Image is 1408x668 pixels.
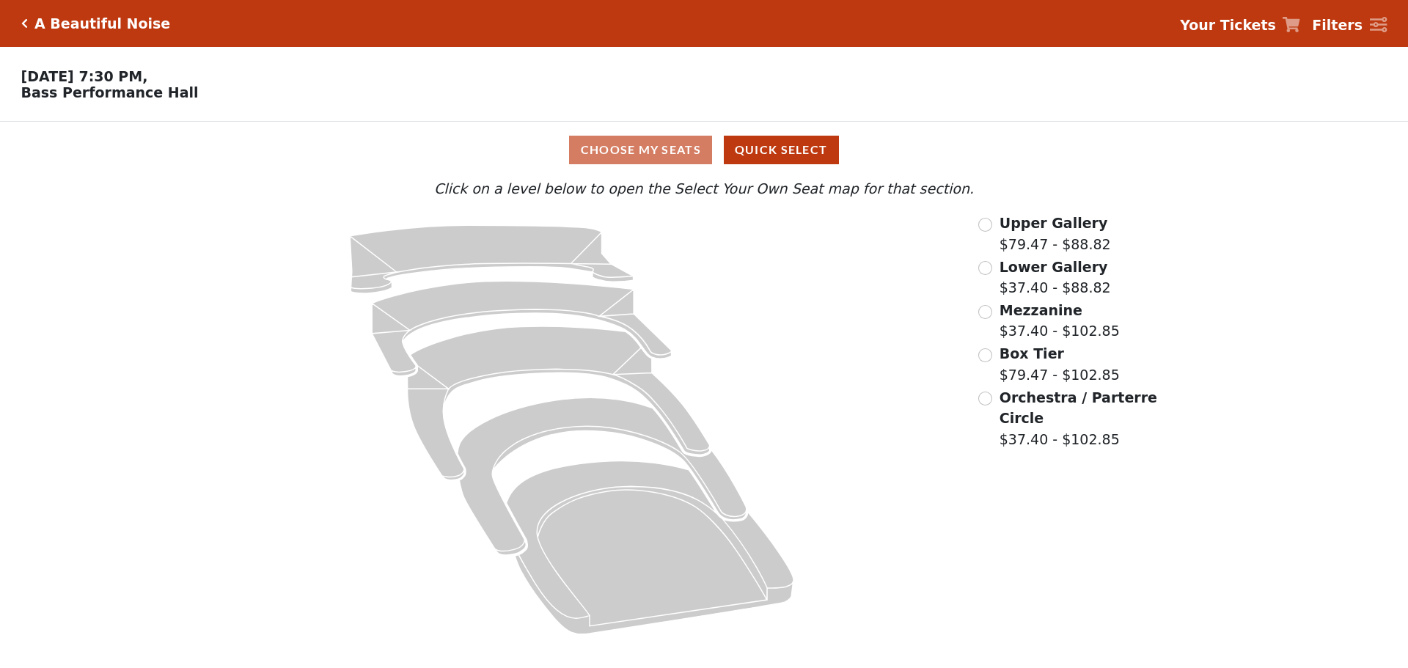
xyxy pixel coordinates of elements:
[1000,389,1157,427] span: Orchestra / Parterre Circle
[1000,387,1159,450] label: $37.40 - $102.85
[1000,345,1064,361] span: Box Tier
[373,281,672,376] path: Lower Gallery - Seats Available: 35
[350,225,634,293] path: Upper Gallery - Seats Available: 259
[186,178,1222,199] p: Click on a level below to open the Select Your Own Seat map for that section.
[34,15,170,32] h5: A Beautiful Noise
[1180,17,1276,33] strong: Your Tickets
[1000,302,1082,318] span: Mezzanine
[1312,15,1387,36] a: Filters
[1000,257,1111,298] label: $37.40 - $88.82
[21,18,28,29] a: Click here to go back to filters
[507,461,794,634] path: Orchestra / Parterre Circle - Seats Available: 9
[1000,213,1111,254] label: $79.47 - $88.82
[1312,17,1363,33] strong: Filters
[1000,343,1120,385] label: $79.47 - $102.85
[724,136,839,164] button: Quick Select
[1000,259,1108,275] span: Lower Gallery
[1180,15,1300,36] a: Your Tickets
[1000,300,1120,342] label: $37.40 - $102.85
[1000,215,1108,231] span: Upper Gallery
